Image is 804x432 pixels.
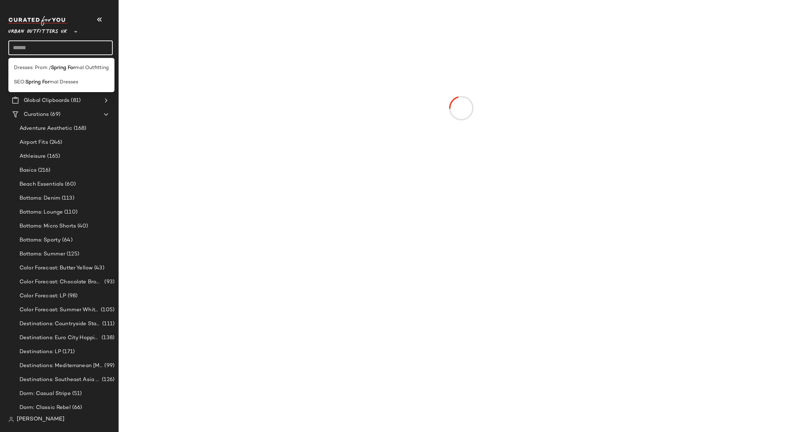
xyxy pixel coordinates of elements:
[49,111,60,119] span: (69)
[63,208,77,216] span: (110)
[20,390,71,398] span: Dorm: Casual Stripe
[20,250,65,258] span: Bottoms: Summer
[20,166,37,174] span: Basics
[75,64,109,72] span: mal Outfitting
[20,362,103,370] span: Destinations: Mediterranean [MEDICAL_DATA]
[20,376,100,384] span: Destinations: Southeast Asia Adventures
[20,139,48,147] span: Airport Fits
[20,292,66,300] span: Color Forecast: LP
[20,194,60,202] span: Bottoms: Denim
[60,194,74,202] span: (113)
[48,139,62,147] span: (246)
[20,208,63,216] span: Bottoms: Lounge
[8,417,14,422] img: svg%3e
[37,166,51,174] span: (216)
[20,180,64,188] span: Beach Essentials
[101,320,114,328] span: (111)
[69,97,81,105] span: (81)
[8,24,67,36] span: Urban Outfitters UK
[24,111,49,119] span: Curations
[20,306,99,314] span: Color Forecast: Summer Whites
[71,404,82,412] span: (66)
[20,222,76,230] span: Bottoms: Micro Shorts
[24,97,69,105] span: Global Clipboards
[14,64,51,72] span: Dresses: Prom /
[103,278,114,286] span: (93)
[71,390,82,398] span: (51)
[64,180,76,188] span: (60)
[93,264,104,272] span: (43)
[61,348,75,356] span: (171)
[20,320,101,328] span: Destinations: Countryside Staycation
[99,306,114,314] span: (105)
[20,334,100,342] span: Destinations: Euro City Hopping
[20,278,103,286] span: Color Forecast: Chocolate Brown
[76,222,88,230] span: (40)
[100,334,114,342] span: (138)
[66,292,78,300] span: (98)
[17,415,65,424] span: [PERSON_NAME]
[61,236,73,244] span: (64)
[20,348,61,356] span: Destinations: LP
[72,125,87,133] span: (168)
[50,79,78,86] span: mal Dresses
[14,79,25,86] span: SEO:
[8,16,68,26] img: cfy_white_logo.C9jOOHJF.svg
[20,236,61,244] span: Bottoms: Sporty
[51,64,75,72] b: Spring For
[103,362,114,370] span: (99)
[25,79,50,86] b: Spring For
[20,264,93,272] span: Color Forecast: Butter Yellow
[20,152,46,161] span: Athleisure
[20,125,72,133] span: Adventure Aesthetic
[20,404,71,412] span: Dorm: Classic Rebel
[46,152,60,161] span: (165)
[100,376,114,384] span: (126)
[65,250,79,258] span: (125)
